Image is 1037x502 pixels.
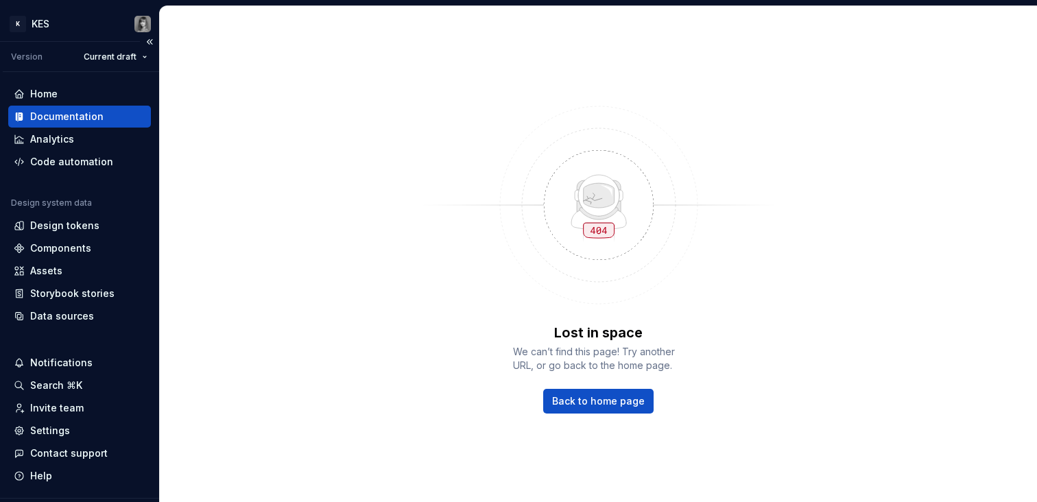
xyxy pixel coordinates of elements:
[10,16,26,32] div: K
[78,47,154,67] button: Current draft
[8,283,151,304] a: Storybook stories
[30,469,52,483] div: Help
[32,17,49,31] div: KES
[30,219,99,232] div: Design tokens
[8,106,151,128] a: Documentation
[8,420,151,442] a: Settings
[11,51,43,62] div: Version
[30,401,84,415] div: Invite team
[30,132,74,146] div: Analytics
[140,32,159,51] button: Collapse sidebar
[30,446,108,460] div: Contact support
[552,394,645,408] span: Back to home page
[30,424,70,438] div: Settings
[8,151,151,173] a: Code automation
[30,241,91,255] div: Components
[11,198,92,208] div: Design system data
[134,16,151,32] img: Katarzyna Tomżyńska
[8,465,151,487] button: Help
[30,264,62,278] div: Assets
[8,352,151,374] button: Notifications
[8,305,151,327] a: Data sources
[30,309,94,323] div: Data sources
[554,323,643,342] p: Lost in space
[8,237,151,259] a: Components
[8,83,151,105] a: Home
[8,215,151,237] a: Design tokens
[8,260,151,282] a: Assets
[8,442,151,464] button: Contact support
[8,374,151,396] button: Search ⌘K
[3,9,156,38] button: KKESKatarzyna Tomżyńska
[8,128,151,150] a: Analytics
[30,379,82,392] div: Search ⌘K
[30,87,58,101] div: Home
[30,287,115,300] div: Storybook stories
[543,389,654,414] a: Back to home page
[30,155,113,169] div: Code automation
[8,397,151,419] a: Invite team
[30,110,104,123] div: Documentation
[84,51,136,62] span: Current draft
[513,345,684,372] span: We can’t find this page! Try another URL, or go back to the home page.
[30,356,93,370] div: Notifications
